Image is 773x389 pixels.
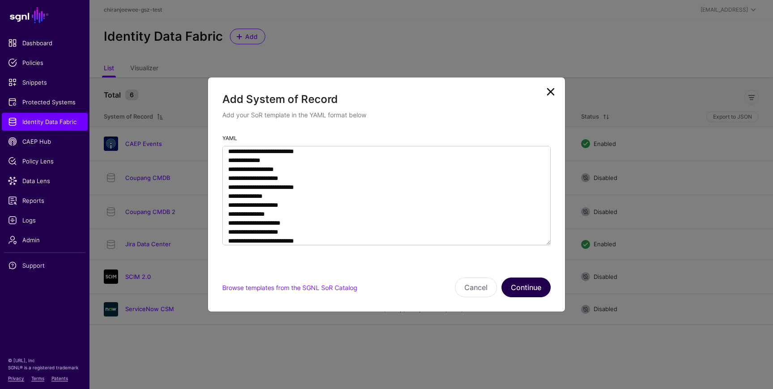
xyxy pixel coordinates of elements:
button: Cancel [455,278,497,297]
p: Add your SoR template in the YAML format below [222,110,551,120]
a: Browse templates from the SGNL SoR Catalog [222,284,357,291]
h2: Add System of Record [222,92,551,107]
label: YAML [222,134,237,142]
button: Continue [501,278,551,297]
